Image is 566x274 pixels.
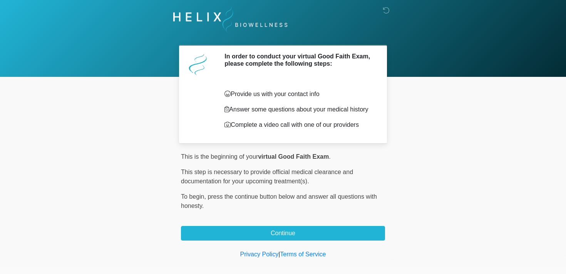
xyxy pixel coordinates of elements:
span: . [329,153,330,160]
img: Agent Avatar [187,53,210,76]
span: This is the beginning of your [181,153,258,160]
button: Continue [181,226,385,241]
p: Provide us with your contact info [224,90,373,99]
img: Helix Biowellness Logo [173,6,288,33]
strong: virtual Good Faith Exam [258,153,329,160]
p: Complete a video call with one of our providers [224,120,373,130]
a: Privacy Policy [240,251,279,257]
p: Answer some questions about your medical history [224,105,373,114]
span: To begin, [181,193,208,200]
span: This step is necessary to provide official medical clearance and documentation for your upcoming ... [181,169,353,184]
span: press the continue button below and answer all questions with honesty. [181,193,377,209]
h2: In order to conduct your virtual Good Faith Exam, please complete the following steps: [224,53,373,67]
a: | [278,251,280,257]
a: Terms of Service [280,251,326,257]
